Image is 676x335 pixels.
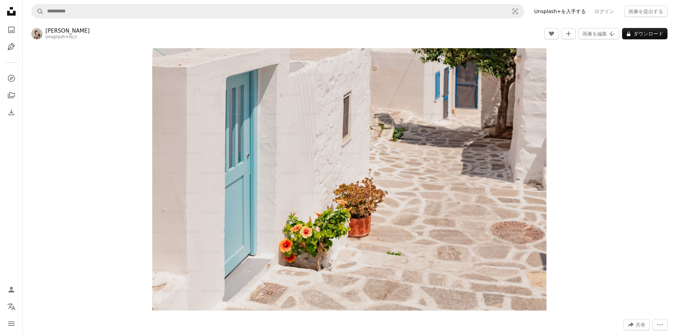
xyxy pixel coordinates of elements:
[4,317,18,331] button: メニュー
[624,6,667,17] button: 画像を提出する
[4,71,18,85] a: 探す
[590,6,619,17] a: ログイン
[623,319,650,330] button: このビジュアルを共有する
[507,5,524,18] button: ビジュアル検索
[4,88,18,102] a: コレクション
[45,34,69,39] a: Unsplash+
[45,27,90,34] a: [PERSON_NAME]
[152,48,546,311] button: この画像でズームインする
[561,28,576,39] button: コレクションに追加する
[45,34,90,40] div: 向け
[4,23,18,37] a: 写真
[4,40,18,54] a: イラスト
[578,28,619,39] button: 画像を編集
[4,105,18,119] a: ダウンロード履歴
[4,300,18,314] button: 言語
[636,319,645,330] span: 共有
[544,28,559,39] button: いいね！
[622,28,667,39] button: ダウンロード
[152,48,546,311] img: 青いドアと窓のある小さな白い建物
[530,6,590,17] a: Unsplash+を入手する
[653,319,667,330] button: その他のアクション
[31,4,524,18] form: サイト内でビジュアルを探す
[4,283,18,297] a: ログイン / 登録する
[32,5,44,18] button: Unsplashで検索する
[31,28,43,39] img: laura adaiのプロフィールを見る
